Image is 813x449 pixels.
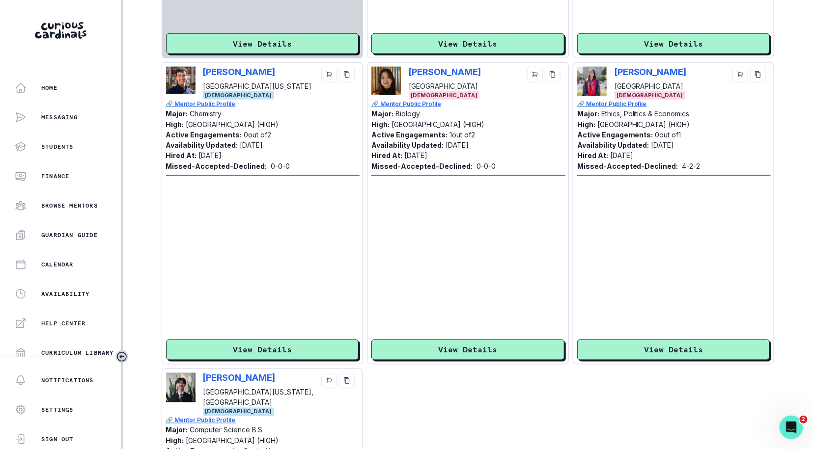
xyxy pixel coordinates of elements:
p: Messaging [41,113,78,121]
p: High: [166,437,184,445]
p: Missed-Accepted-Declined: [371,161,473,171]
p: Availability Updated: [577,141,649,149]
p: [DATE] [651,141,674,149]
span: [DEMOGRAPHIC_DATA] [203,408,274,416]
p: Missed-Accepted-Declined: [166,161,267,171]
img: Picture of David Su [166,373,196,402]
p: [PERSON_NAME] [409,67,481,77]
p: 0 out of 1 [655,131,681,139]
button: View Details [166,33,359,54]
p: Hired At: [371,151,402,159]
p: [GEOGRAPHIC_DATA] [409,81,481,91]
p: Availability [41,290,89,298]
p: [GEOGRAPHIC_DATA] (HIGH) [392,120,484,129]
button: cart [732,67,748,82]
p: [DATE] [404,151,427,159]
p: [GEOGRAPHIC_DATA][US_STATE] [203,81,312,91]
span: 2 [800,416,808,423]
p: Guardian Guide [41,231,98,239]
span: [DEMOGRAPHIC_DATA] [203,91,274,100]
p: 0 - 0 - 0 [271,161,290,171]
p: Missed-Accepted-Declined: [577,161,678,171]
img: Picture of Sultan Khanfar [166,67,196,94]
iframe: Intercom live chat [780,416,803,439]
button: cart [527,67,543,82]
p: [DATE] [610,151,633,159]
a: 🔗 Mentor Public Profile [166,100,360,108]
button: Toggle sidebar [115,350,128,363]
button: View Details [577,340,770,360]
img: Picture of Joanne Wu [371,67,401,95]
p: Major: [166,109,188,118]
p: Hired At: [577,151,608,159]
p: Browse Mentors [41,202,98,210]
p: [DATE] [240,141,263,149]
a: 🔗 Mentor Public Profile [371,100,565,108]
p: [GEOGRAPHIC_DATA][US_STATE], [GEOGRAPHIC_DATA] [203,387,318,408]
p: Home [41,84,57,92]
button: View Details [577,33,770,54]
p: [PERSON_NAME] [203,373,284,383]
p: [PERSON_NAME] [203,67,284,77]
p: Biology [395,109,420,118]
p: Major: [166,426,188,434]
p: Settings [41,406,74,414]
a: 🔗 Mentor Public Profile [577,100,771,108]
p: [DATE] [446,141,469,149]
img: Curious Cardinals Logo [35,22,86,39]
p: Availability Updated: [371,141,444,149]
p: 4 - 2 - 2 [682,161,701,171]
p: Students [41,143,74,151]
button: View Details [371,33,564,54]
p: Major: [577,109,599,118]
p: Computer Science B.S [190,426,263,434]
p: Hired At: [166,151,197,159]
p: Active Engagements: [371,131,448,139]
button: cart [321,373,337,389]
p: [DATE] [199,151,222,159]
p: [GEOGRAPHIC_DATA] (HIGH) [597,120,690,129]
p: Ethics, Politics & Economics [601,109,690,118]
button: copy [750,67,766,82]
p: Major: [371,109,393,118]
button: View Details [166,340,359,360]
p: Help Center [41,319,85,327]
p: Calendar [41,261,74,268]
p: High: [166,120,184,129]
p: Sign Out [41,435,74,443]
button: copy [545,67,561,82]
button: copy [339,67,355,82]
p: 1 out of 2 [449,131,475,139]
p: High: [371,120,390,129]
span: [DEMOGRAPHIC_DATA] [615,91,685,100]
p: Chemistry [190,109,222,118]
p: [GEOGRAPHIC_DATA] [615,81,687,91]
p: Active Engagements: [577,131,653,139]
p: High: [577,120,595,129]
a: 🔗 Mentor Public Profile [166,416,360,425]
button: copy [339,373,355,389]
span: [DEMOGRAPHIC_DATA] [409,91,479,100]
p: [GEOGRAPHIC_DATA] (HIGH) [186,437,279,445]
p: [GEOGRAPHIC_DATA] (HIGH) [186,120,279,129]
p: Availability Updated: [166,141,238,149]
p: Finance [41,172,69,180]
button: cart [321,67,337,82]
p: Curriculum Library [41,349,114,357]
p: Notifications [41,376,94,384]
button: View Details [371,340,564,360]
p: 0 out of 2 [244,131,272,139]
p: Active Engagements: [166,131,242,139]
p: [PERSON_NAME] [615,67,687,77]
p: 0 - 0 - 0 [477,161,496,171]
img: Picture of Olivia Zhang [577,67,607,96]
